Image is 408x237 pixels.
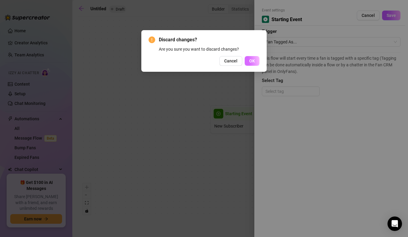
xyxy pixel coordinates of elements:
span: Cancel [224,58,237,63]
div: Are you sure you want to discard changes? [159,46,259,52]
button: OK [245,56,259,66]
button: Cancel [219,56,242,66]
div: Open Intercom Messenger [388,216,402,231]
span: exclamation-circle [149,36,155,43]
span: Discard changes? [159,36,259,43]
span: OK [249,58,255,63]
